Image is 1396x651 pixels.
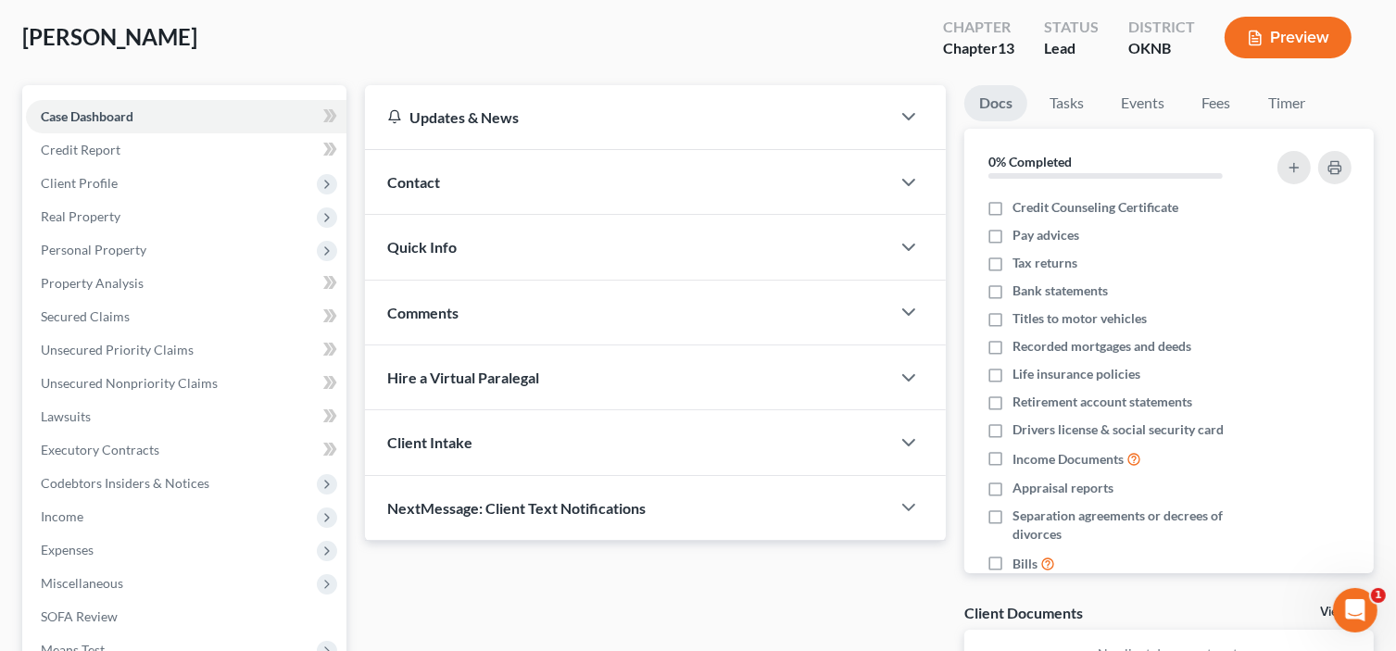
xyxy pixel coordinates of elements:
[1128,38,1195,59] div: OKNB
[41,275,144,291] span: Property Analysis
[387,433,472,451] span: Client Intake
[1012,282,1108,300] span: Bank statements
[41,375,218,391] span: Unsecured Nonpriority Claims
[988,154,1072,169] strong: 0% Completed
[1128,17,1195,38] div: District
[26,300,346,333] a: Secured Claims
[41,175,118,191] span: Client Profile
[1012,393,1192,411] span: Retirement account statements
[1012,450,1124,469] span: Income Documents
[1044,38,1099,59] div: Lead
[943,38,1014,59] div: Chapter
[1106,85,1179,121] a: Events
[41,542,94,557] span: Expenses
[1035,85,1099,121] a: Tasks
[1012,420,1224,439] span: Drivers license & social security card
[41,342,194,357] span: Unsecured Priority Claims
[1371,588,1386,603] span: 1
[1253,85,1320,121] a: Timer
[1320,606,1366,619] a: View All
[41,408,91,424] span: Lawsuits
[26,400,346,433] a: Lawsuits
[1044,17,1099,38] div: Status
[387,369,539,386] span: Hire a Virtual Paralegal
[1012,254,1077,272] span: Tax returns
[41,508,83,524] span: Income
[1012,479,1113,497] span: Appraisal reports
[387,238,457,256] span: Quick Info
[387,304,459,321] span: Comments
[1012,555,1038,573] span: Bills
[41,142,120,157] span: Credit Report
[387,173,440,191] span: Contact
[26,133,346,167] a: Credit Report
[964,85,1027,121] a: Docs
[1225,17,1352,58] button: Preview
[26,100,346,133] a: Case Dashboard
[1012,507,1256,544] span: Separation agreements or decrees of divorces
[26,600,346,633] a: SOFA Review
[387,107,868,127] div: Updates & News
[1333,588,1377,632] iframe: Intercom live chat
[943,17,1014,38] div: Chapter
[41,575,123,591] span: Miscellaneous
[1012,309,1147,328] span: Titles to motor vehicles
[41,208,120,224] span: Real Property
[41,475,209,491] span: Codebtors Insiders & Notices
[26,367,346,400] a: Unsecured Nonpriority Claims
[41,608,118,624] span: SOFA Review
[1012,198,1178,217] span: Credit Counseling Certificate
[41,242,146,257] span: Personal Property
[41,308,130,324] span: Secured Claims
[26,333,346,367] a: Unsecured Priority Claims
[22,23,197,50] span: [PERSON_NAME]
[387,499,646,517] span: NextMessage: Client Text Notifications
[41,442,159,457] span: Executory Contracts
[1187,85,1246,121] a: Fees
[26,433,346,467] a: Executory Contracts
[998,39,1014,56] span: 13
[1012,365,1140,383] span: Life insurance policies
[1012,226,1079,244] span: Pay advices
[964,603,1083,622] div: Client Documents
[26,267,346,300] a: Property Analysis
[41,108,133,124] span: Case Dashboard
[1012,337,1191,356] span: Recorded mortgages and deeds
